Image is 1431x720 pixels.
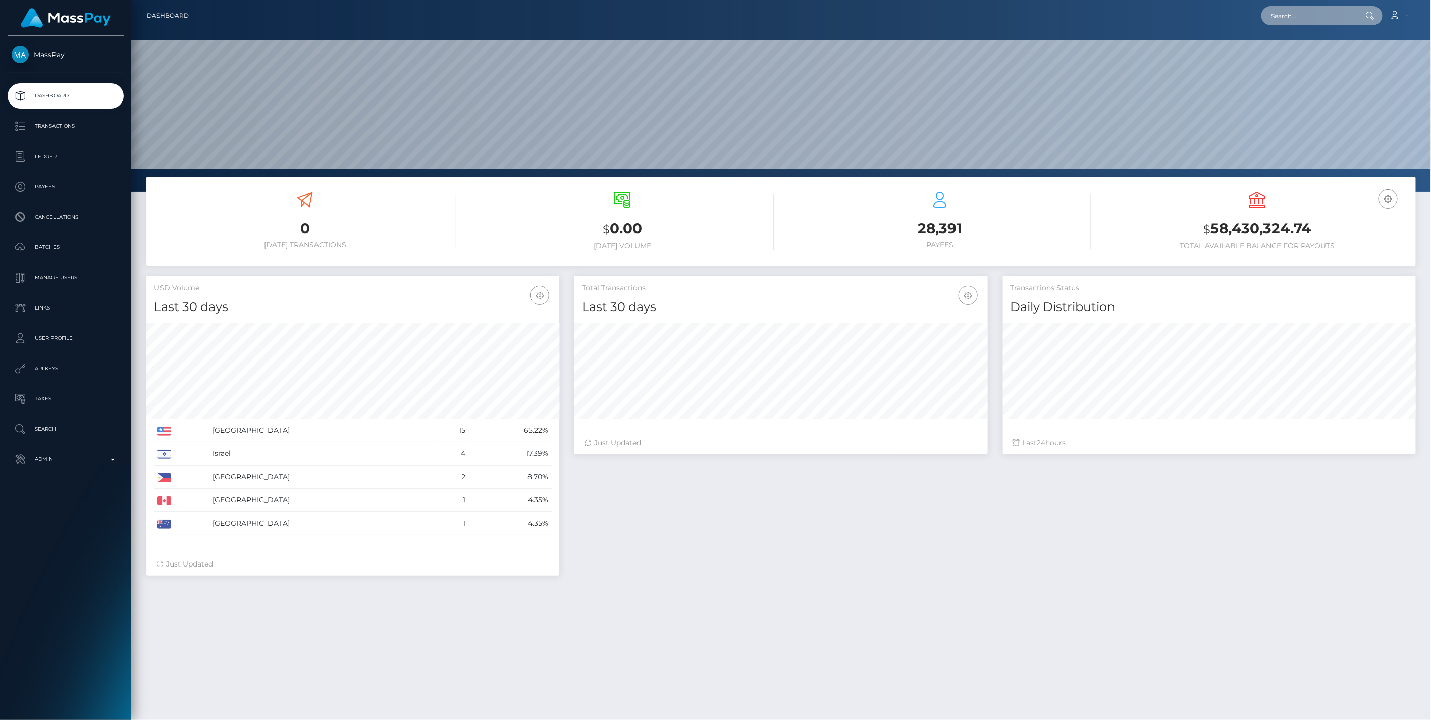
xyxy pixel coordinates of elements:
[1011,298,1408,316] h4: Daily Distribution
[209,442,433,466] td: Israel
[209,512,433,535] td: [GEOGRAPHIC_DATA]
[585,438,977,448] div: Just Updated
[582,283,980,293] h5: Total Transactions
[12,119,120,134] p: Transactions
[12,300,120,316] p: Links
[8,417,124,442] a: Search
[469,419,552,442] td: 65.22%
[209,489,433,512] td: [GEOGRAPHIC_DATA]
[789,219,1091,238] h3: 28,391
[12,149,120,164] p: Ledger
[209,466,433,489] td: [GEOGRAPHIC_DATA]
[12,331,120,346] p: User Profile
[12,46,29,63] img: MassPay
[1203,222,1210,236] small: $
[1013,438,1406,448] div: Last hours
[12,240,120,255] p: Batches
[8,174,124,199] a: Payees
[21,8,111,28] img: MassPay Logo
[8,144,124,169] a: Ledger
[12,179,120,194] p: Payees
[433,419,469,442] td: 15
[157,520,171,529] img: AU.png
[12,391,120,406] p: Taxes
[469,466,552,489] td: 8.70%
[209,419,433,442] td: [GEOGRAPHIC_DATA]
[157,450,171,459] img: IL.png
[12,270,120,285] p: Manage Users
[147,5,189,26] a: Dashboard
[8,50,124,59] span: MassPay
[582,298,980,316] h4: Last 30 days
[157,496,171,505] img: CA.png
[433,489,469,512] td: 1
[12,88,120,104] p: Dashboard
[1106,242,1408,250] h6: Total Available Balance for Payouts
[8,447,124,472] a: Admin
[469,512,552,535] td: 4.35%
[12,422,120,437] p: Search
[157,427,171,436] img: US.png
[471,242,774,250] h6: [DATE] Volume
[8,83,124,109] a: Dashboard
[433,466,469,489] td: 2
[8,326,124,351] a: User Profile
[154,219,456,238] h3: 0
[156,559,549,570] div: Just Updated
[8,114,124,139] a: Transactions
[12,452,120,467] p: Admin
[12,210,120,225] p: Cancellations
[789,241,1091,249] h6: Payees
[469,442,552,466] td: 17.39%
[603,222,610,236] small: $
[8,386,124,412] a: Taxes
[8,265,124,290] a: Manage Users
[1261,6,1356,25] input: Search...
[433,512,469,535] td: 1
[154,283,552,293] h5: USD Volume
[8,295,124,321] a: Links
[1037,438,1046,447] span: 24
[154,241,456,249] h6: [DATE] Transactions
[154,298,552,316] h4: Last 30 days
[1106,219,1408,239] h3: 58,430,324.74
[8,356,124,381] a: API Keys
[8,204,124,230] a: Cancellations
[433,442,469,466] td: 4
[1011,283,1408,293] h5: Transactions Status
[471,219,774,239] h3: 0.00
[12,361,120,376] p: API Keys
[469,489,552,512] td: 4.35%
[157,473,171,482] img: PH.png
[8,235,124,260] a: Batches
